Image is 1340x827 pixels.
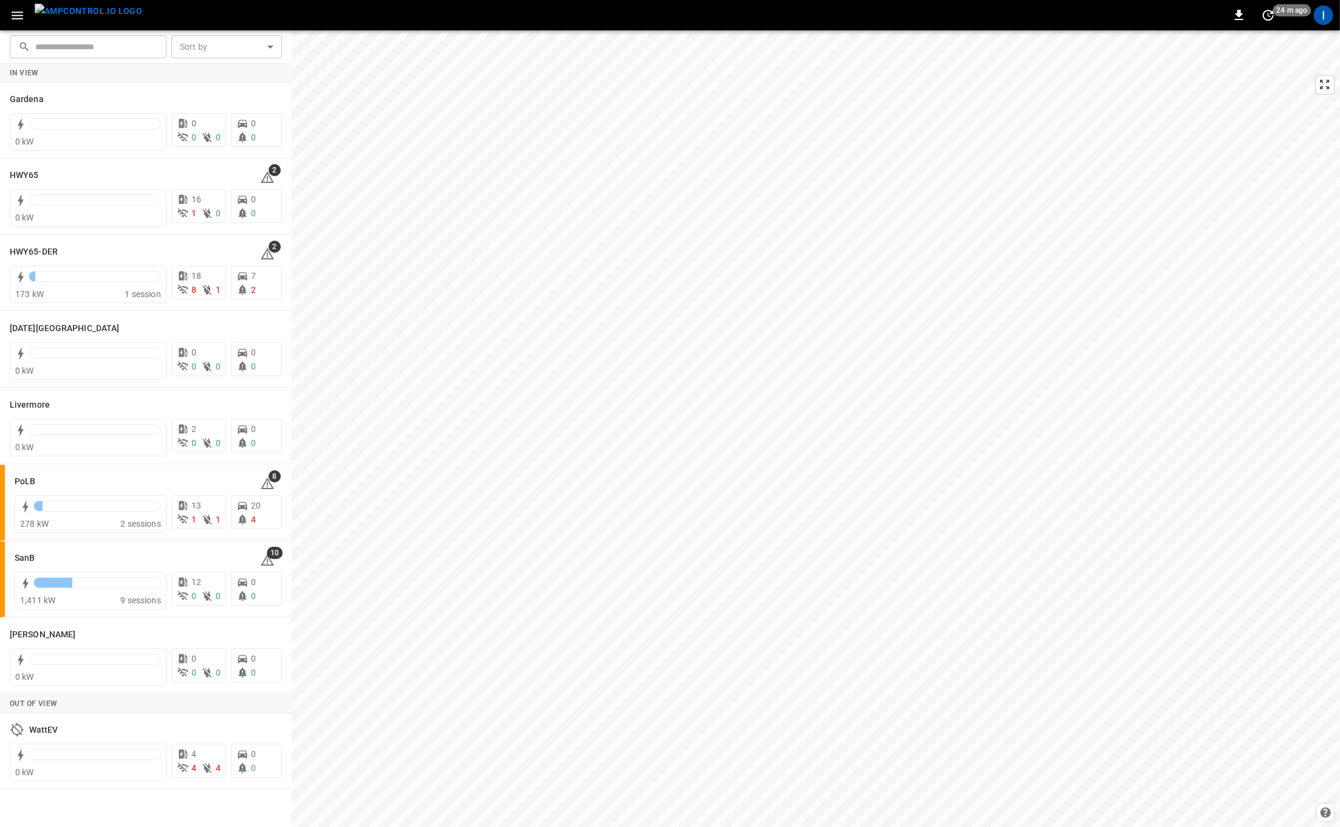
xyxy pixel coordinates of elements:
[191,668,196,678] span: 0
[10,628,75,642] h6: Vernon
[15,552,35,565] h6: SanB
[1259,5,1278,25] button: set refresh interval
[251,668,256,678] span: 0
[191,591,196,601] span: 0
[251,577,256,587] span: 0
[216,285,221,295] span: 1
[10,69,39,77] strong: In View
[125,289,160,299] span: 1 session
[251,348,256,357] span: 0
[10,322,119,335] h6: Karma Center
[251,591,256,601] span: 0
[191,424,196,434] span: 2
[15,767,34,777] span: 0 kW
[216,438,221,448] span: 0
[191,515,196,524] span: 1
[216,515,221,524] span: 1
[15,289,44,299] span: 173 kW
[191,118,196,128] span: 0
[1273,4,1311,16] span: 24 m ago
[15,137,34,146] span: 0 kW
[251,515,256,524] span: 4
[29,724,58,737] h6: WattEV
[251,763,256,773] span: 0
[15,366,34,376] span: 0 kW
[120,519,161,529] span: 2 sessions
[269,241,281,253] span: 2
[251,438,256,448] span: 0
[267,547,283,559] span: 10
[20,519,49,529] span: 278 kW
[216,763,221,773] span: 4
[10,169,39,182] h6: HWY65
[251,194,256,204] span: 0
[216,208,221,218] span: 0
[120,595,161,605] span: 9 sessions
[191,285,196,295] span: 8
[10,245,58,259] h6: HWY65-DER
[251,132,256,142] span: 0
[251,271,256,281] span: 7
[10,93,44,106] h6: Gardena
[15,213,34,222] span: 0 kW
[191,194,201,204] span: 16
[251,749,256,759] span: 0
[191,208,196,218] span: 1
[216,668,221,678] span: 0
[10,699,57,708] strong: Out of View
[191,501,201,510] span: 13
[191,654,196,664] span: 0
[191,132,196,142] span: 0
[251,654,256,664] span: 0
[191,577,201,587] span: 12
[216,362,221,371] span: 0
[191,348,196,357] span: 0
[251,501,261,510] span: 20
[269,470,281,482] span: 8
[1314,5,1333,25] div: profile-icon
[251,285,256,295] span: 2
[191,763,196,773] span: 4
[15,672,34,682] span: 0 kW
[35,4,142,19] img: ampcontrol.io logo
[15,475,35,489] h6: PoLB
[15,442,34,452] span: 0 kW
[216,591,221,601] span: 0
[292,30,1340,827] canvas: Map
[10,399,50,412] h6: Livermore
[191,438,196,448] span: 0
[216,132,221,142] span: 0
[251,208,256,218] span: 0
[251,118,256,128] span: 0
[191,271,201,281] span: 18
[191,749,196,759] span: 4
[191,362,196,371] span: 0
[251,362,256,371] span: 0
[20,595,55,605] span: 1,411 kW
[251,424,256,434] span: 0
[269,164,281,176] span: 2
